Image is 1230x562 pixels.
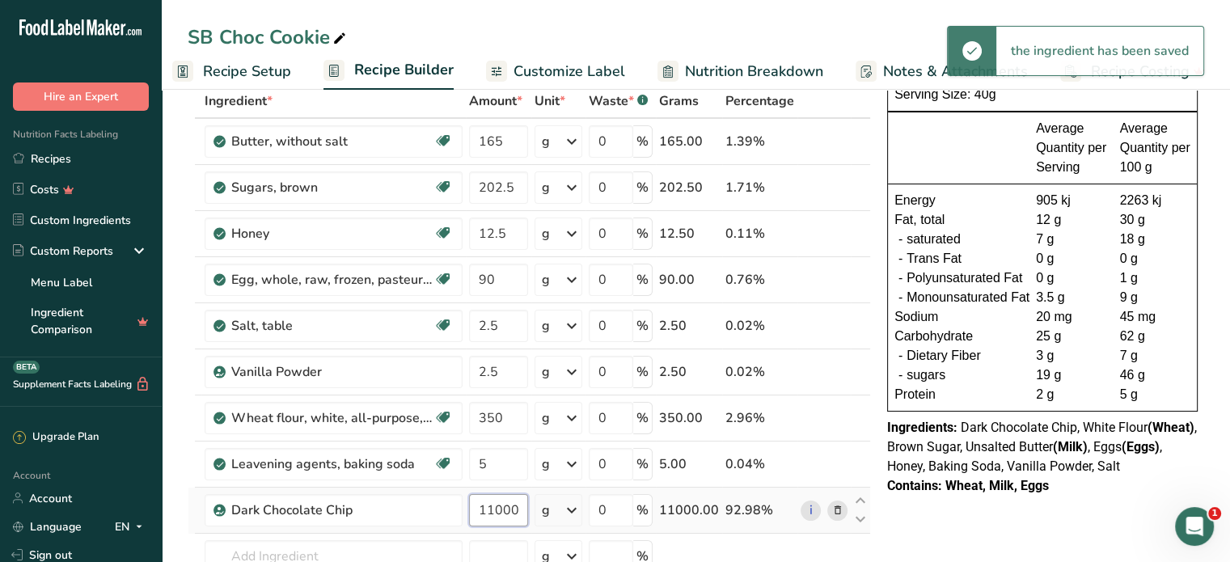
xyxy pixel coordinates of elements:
div: g [542,316,550,336]
div: 2 g [1036,385,1107,404]
div: 1.39% [725,132,794,151]
span: Monounsaturated Fat [907,288,1029,307]
div: 90.00 [659,270,719,289]
div: 3.5 g [1036,288,1107,307]
div: 11000.00 [659,501,719,520]
div: Upgrade Plan [13,429,99,446]
div: g [542,454,550,474]
div: the ingredient has been saved [996,27,1203,75]
div: 25 g [1036,327,1107,346]
div: Average Quantity per Serving [1036,119,1107,177]
div: 30 g [1120,210,1191,230]
a: Customize Label [486,53,625,90]
div: 1 g [1120,268,1191,288]
span: Ingredients: [887,420,957,435]
div: g [542,178,550,197]
b: (Wheat) [1148,420,1194,435]
div: 0 g [1036,249,1107,268]
div: g [542,408,550,428]
span: Ingredient [205,91,273,111]
div: 46 g [1120,366,1191,385]
div: Sugars, brown [231,178,433,197]
div: 165.00 [659,132,719,151]
div: Butter, without salt [231,132,433,151]
span: Customize Label [514,61,625,82]
div: 7 g [1120,346,1191,366]
a: Nutrition Breakdown [657,53,823,90]
div: 45 mg [1120,307,1191,327]
div: 3 g [1036,346,1107,366]
div: Serving Size: 40g [894,85,1190,104]
b: (Milk) [1053,439,1088,454]
button: Hire an Expert [13,82,149,111]
a: Recipe Builder [323,52,454,91]
div: Dark Chocolate Chip [231,501,433,520]
span: Recipe Builder [354,59,454,81]
div: 1.71% [725,178,794,197]
div: Average Quantity per 100 g [1120,119,1191,177]
div: Honey [231,224,433,243]
div: 12.50 [659,224,719,243]
div: 905 kj [1036,191,1107,210]
span: Fat, total [894,210,945,230]
span: Carbohydrate [894,327,973,346]
span: sugars [907,366,945,385]
div: 19 g [1036,366,1107,385]
div: Vanilla Powder [231,362,433,382]
div: 0.11% [725,224,794,243]
span: Energy [894,191,936,210]
div: 12 g [1036,210,1107,230]
div: - [894,366,907,385]
span: Polyunsaturated Fat [907,268,1022,288]
a: Recipe Costing [1060,53,1205,90]
a: Recipe Setup [172,53,291,90]
b: (Eggs) [1122,439,1160,454]
div: 0.04% [725,454,794,474]
span: Trans Fat [907,249,962,268]
div: g [542,270,550,289]
span: Protein [894,385,936,404]
div: - [894,230,907,249]
span: saturated [907,230,961,249]
a: Notes & Attachments [856,53,1028,90]
span: Amount [469,91,522,111]
div: SB Choc Cookie [188,23,349,52]
span: Notes & Attachments [883,61,1028,82]
div: - [894,288,907,307]
div: 5 g [1120,385,1191,404]
div: g [542,501,550,520]
div: EN [115,517,149,536]
div: 2.50 [659,362,719,382]
div: 0.02% [725,362,794,382]
div: 0.02% [725,316,794,336]
div: 62 g [1120,327,1191,346]
span: Unit [535,91,565,111]
div: 18 g [1120,230,1191,249]
span: Percentage [725,91,794,111]
a: Language [13,513,82,541]
div: Custom Reports [13,243,113,260]
span: 1 [1208,507,1221,520]
div: Egg, whole, raw, frozen, pasteurized (Includes foods for USDA's Food Distribution Program) [231,270,433,289]
div: 2.96% [725,408,794,428]
span: Grams [659,91,699,111]
div: BETA [13,361,40,374]
div: Contains: Wheat, Milk, Eggs [887,476,1198,496]
div: 0 g [1036,268,1107,288]
div: 9 g [1120,288,1191,307]
div: 0.76% [725,270,794,289]
div: 92.98% [725,501,794,520]
div: Leavening agents, baking soda [231,454,433,474]
div: 2263 kj [1120,191,1191,210]
div: Salt, table [231,316,433,336]
div: g [542,362,550,382]
span: Nutrition Breakdown [685,61,823,82]
div: Wheat flour, white, all-purpose, unenriched [231,408,433,428]
span: Recipe Setup [203,61,291,82]
div: g [542,132,550,151]
div: - [894,249,907,268]
a: i [801,501,821,521]
div: g [542,224,550,243]
div: 7 g [1036,230,1107,249]
span: Dietary Fiber [907,346,981,366]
